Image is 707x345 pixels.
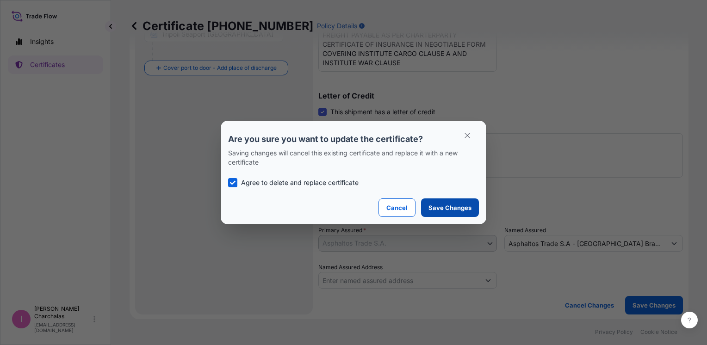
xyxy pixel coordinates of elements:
p: Save Changes [428,203,471,212]
button: Save Changes [421,198,479,217]
p: Are you sure you want to update the certificate? [228,134,479,145]
p: Agree to delete and replace certificate [241,178,359,187]
p: Cancel [386,203,408,212]
p: Saving changes will cancel this existing certificate and replace it with a new certificate [228,148,479,167]
button: Cancel [378,198,416,217]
